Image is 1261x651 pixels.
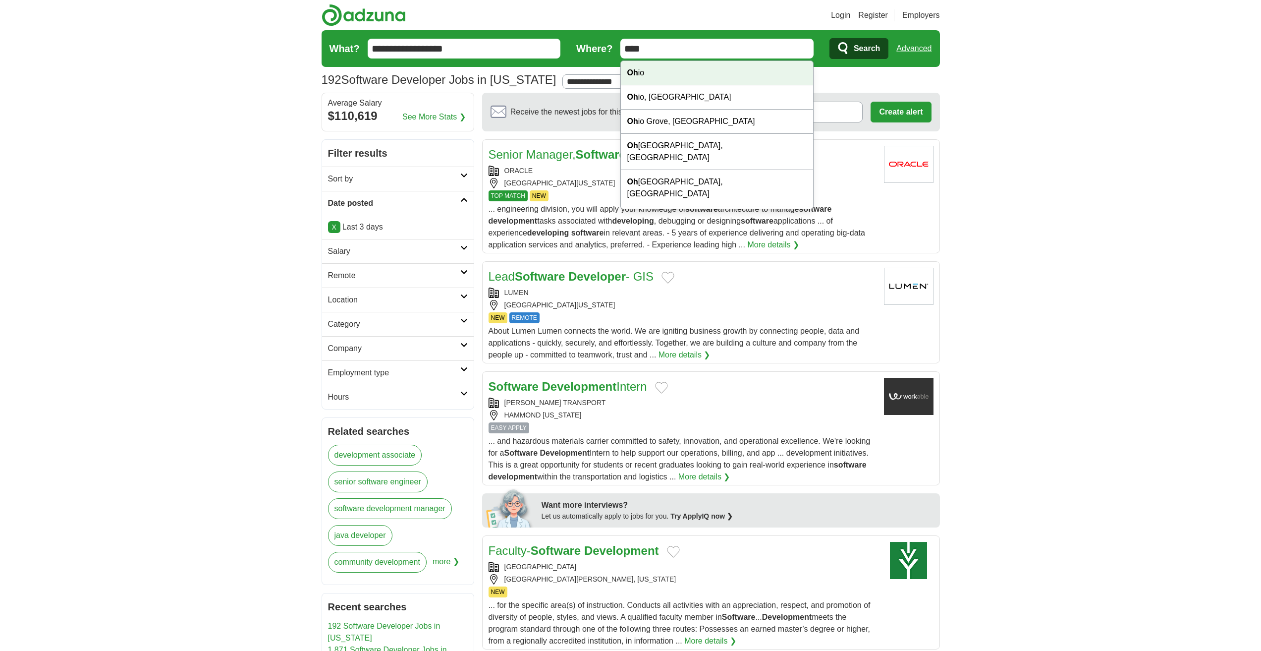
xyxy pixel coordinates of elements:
strong: Software [722,613,756,621]
a: Sort by [322,167,474,191]
a: More details ❯ [747,239,799,251]
h2: Sort by [328,173,460,185]
img: Adzuna logo [322,4,406,26]
div: io Grove, [GEOGRAPHIC_DATA] [621,110,813,134]
div: [PERSON_NAME] TRANSPORT [489,398,876,408]
div: io, [GEOGRAPHIC_DATA] [621,85,813,110]
label: What? [329,41,360,56]
a: X [328,221,340,233]
a: community development [328,552,427,573]
div: [GEOGRAPHIC_DATA], [GEOGRAPHIC_DATA] [621,206,813,242]
a: Salary [322,239,474,263]
a: senior software engineer [328,472,428,492]
a: Remote [322,263,474,288]
a: 192 Software Developer Jobs in [US_STATE] [328,622,440,642]
a: Login [831,9,850,21]
h2: Filter results [322,140,474,167]
strong: software [741,217,773,225]
a: [GEOGRAPHIC_DATA] [504,563,577,571]
div: io [621,61,813,85]
strong: Software [576,148,626,161]
button: Add to favorite jobs [655,382,668,394]
a: More details ❯ [684,635,736,647]
img: Ivy Tech Community College logo [884,542,933,579]
span: more ❯ [433,552,459,579]
img: apply-iq-scientist.png [486,488,534,528]
a: ORACLE [504,167,533,175]
span: NEW [489,587,507,597]
h2: Recent searches [328,599,468,614]
h2: Salary [328,245,460,257]
strong: software [799,205,832,213]
div: [GEOGRAPHIC_DATA][US_STATE] [489,300,876,310]
strong: software [571,229,604,237]
span: ... for the specific area(s) of instruction. Conducts all activities with an appreciation, respec... [489,601,871,645]
h2: Date posted [328,197,460,209]
strong: Oh [627,178,638,186]
a: Location [322,288,474,312]
span: Search [854,39,880,59]
div: [GEOGRAPHIC_DATA][US_STATE] [489,178,876,188]
strong: software [834,461,867,469]
a: Employment type [322,360,474,385]
h2: Remote [328,270,460,282]
a: java developer [328,525,392,546]
img: Company logo [884,378,933,415]
span: 192 [322,71,341,89]
span: ... and hazardous materials carrier committed to safety, innovation, and operational excellence. ... [489,437,871,481]
img: Oracle logo [884,146,933,183]
a: Hours [322,385,474,409]
span: REMOTE [509,312,540,323]
a: More details ❯ [678,471,730,483]
div: $110,619 [328,107,468,125]
a: Date posted [322,191,474,215]
div: Average Salary [328,99,468,107]
a: Try ApplyIQ now ❯ [670,512,733,520]
a: See More Stats ❯ [402,111,466,123]
strong: Development [542,380,617,393]
strong: Development [762,613,812,621]
a: software development manager [328,498,452,519]
span: TOP MATCH [489,190,528,201]
a: LeadSoftware Developer- GIS [489,270,654,283]
img: Lumen logo [884,268,933,305]
strong: Software [515,270,565,283]
div: [GEOGRAPHIC_DATA], [GEOGRAPHIC_DATA] [621,170,813,206]
h2: Location [328,294,460,306]
a: development associate [328,445,422,466]
strong: Development [540,449,590,457]
strong: Oh [627,117,638,125]
a: More details ❯ [658,349,711,361]
strong: Software [531,544,581,557]
h2: Company [328,343,460,355]
div: HAMMOND [US_STATE] [489,410,876,420]
strong: Software [489,380,539,393]
strong: developing [527,229,569,237]
span: Receive the newest jobs for this search : [510,106,680,118]
strong: developing [612,217,654,225]
a: Company [322,336,474,360]
h2: Related searches [328,424,468,439]
button: Add to favorite jobs [667,546,680,558]
strong: development [489,473,538,481]
button: Search [829,38,888,59]
h2: Category [328,318,460,330]
span: About Lumen Lumen connects the world. We are igniting business growth by connecting people, data ... [489,327,860,359]
div: [GEOGRAPHIC_DATA], [GEOGRAPHIC_DATA] [621,134,813,170]
a: Employers [902,9,940,21]
span: NEW [489,312,507,323]
strong: Oh [627,93,638,101]
a: LUMEN [504,289,529,296]
button: Add to favorite jobs [661,272,674,284]
a: Advanced [896,39,932,59]
span: NEW [530,190,548,201]
a: Faculty-Software Development [489,544,659,557]
strong: Development [584,544,659,557]
label: Where? [576,41,612,56]
div: [GEOGRAPHIC_DATA][PERSON_NAME], [US_STATE] [489,574,876,585]
span: EASY APPLY [489,422,529,433]
p: Last 3 days [328,221,468,233]
h1: Software Developer Jobs in [US_STATE] [322,73,556,86]
h2: Employment type [328,367,460,379]
button: Create alert [871,102,931,122]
